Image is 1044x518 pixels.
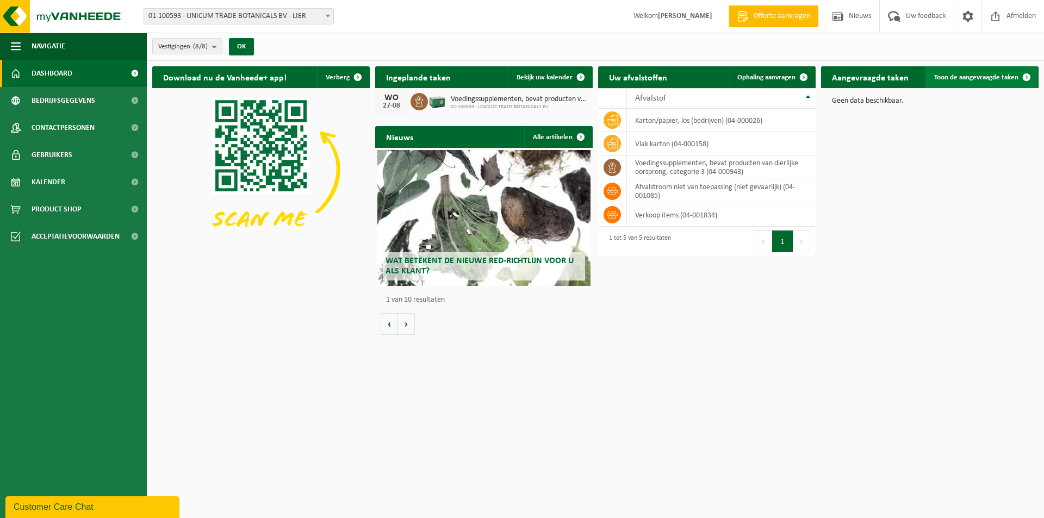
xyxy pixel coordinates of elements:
[821,66,919,88] h2: Aangevraagde taken
[729,5,818,27] a: Offerte aanvragen
[772,230,793,252] button: 1
[375,66,462,88] h2: Ingeplande taken
[5,494,182,518] iframe: chat widget
[508,66,592,88] a: Bekijk uw kalender
[375,126,424,147] h2: Nieuws
[229,38,254,55] button: OK
[627,132,816,155] td: vlak karton (04-000158)
[729,66,815,88] a: Ophaling aanvragen
[737,74,796,81] span: Ophaling aanvragen
[598,66,678,88] h2: Uw afvalstoffen
[381,313,398,335] button: Vorige
[524,126,592,148] a: Alle artikelen
[398,313,415,335] button: Volgende
[158,39,208,55] span: Vestigingen
[386,296,587,304] p: 1 van 10 resultaten
[451,95,587,104] span: Voedingssupplementen, bevat producten van dierlijke oorsprong, categorie 3
[627,155,816,179] td: voedingssupplementen, bevat producten van dierlijke oorsprong, categorie 3 (04-000943)
[144,9,333,24] span: 01-100593 - UNICUM TRADE BOTANICALS BV - LIER
[32,196,81,223] span: Product Shop
[32,141,72,168] span: Gebruikers
[451,104,587,110] span: 01-100593 - UNICUM TRADE BOTANICALS BV
[755,230,772,252] button: Previous
[925,66,1037,88] a: Toon de aangevraagde taken
[32,87,95,114] span: Bedrijfsgegevens
[317,66,369,88] button: Verberg
[793,230,810,252] button: Next
[635,94,666,103] span: Afvalstof
[428,91,446,110] img: PB-LB-0680-HPE-GN-01
[381,102,402,110] div: 27-08
[326,74,350,81] span: Verberg
[751,11,813,22] span: Offerte aanvragen
[193,43,208,50] count: (8/8)
[32,114,95,141] span: Contactpersonen
[377,150,591,286] a: Wat betekent de nieuwe RED-richtlijn voor u als klant?
[32,168,65,196] span: Kalender
[627,109,816,132] td: karton/papier, los (bedrijven) (04-000026)
[152,66,297,88] h2: Download nu de Vanheede+ app!
[32,223,120,250] span: Acceptatievoorwaarden
[144,8,334,24] span: 01-100593 - UNICUM TRADE BOTANICALS BV - LIER
[934,74,1018,81] span: Toon de aangevraagde taken
[32,60,72,87] span: Dashboard
[152,88,370,251] img: Download de VHEPlus App
[32,33,65,60] span: Navigatie
[386,257,574,276] span: Wat betekent de nieuwe RED-richtlijn voor u als klant?
[658,12,712,20] strong: [PERSON_NAME]
[832,97,1028,105] p: Geen data beschikbaar.
[604,229,671,253] div: 1 tot 5 van 5 resultaten
[627,179,816,203] td: afvalstroom niet van toepassing (niet gevaarlijk) (04-001085)
[152,38,222,54] button: Vestigingen(8/8)
[517,74,573,81] span: Bekijk uw kalender
[627,203,816,227] td: verkoop items (04-001834)
[381,93,402,102] div: WO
